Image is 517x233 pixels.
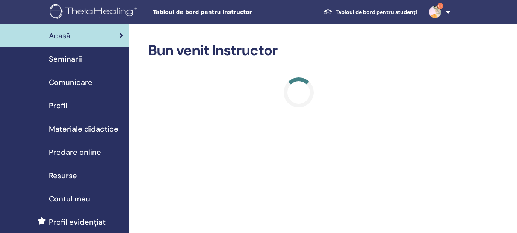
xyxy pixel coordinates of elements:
[317,5,423,19] a: Tabloul de bord pentru studenți
[437,3,443,9] span: 9+
[153,8,266,16] span: Tabloul de bord pentru instructor
[49,53,82,65] span: Seminarii
[324,9,333,15] img: graduation-cap-white.svg
[49,170,77,181] span: Resurse
[148,42,449,59] h2: Bun venit Instructor
[49,147,101,158] span: Predare online
[49,193,90,204] span: Contul meu
[429,6,441,18] img: default.jpg
[49,30,70,41] span: Acasă
[49,216,106,228] span: Profil evidențiat
[50,4,139,21] img: logo.png
[49,100,67,111] span: Profil
[49,77,92,88] span: Comunicare
[49,123,118,135] span: Materiale didactice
